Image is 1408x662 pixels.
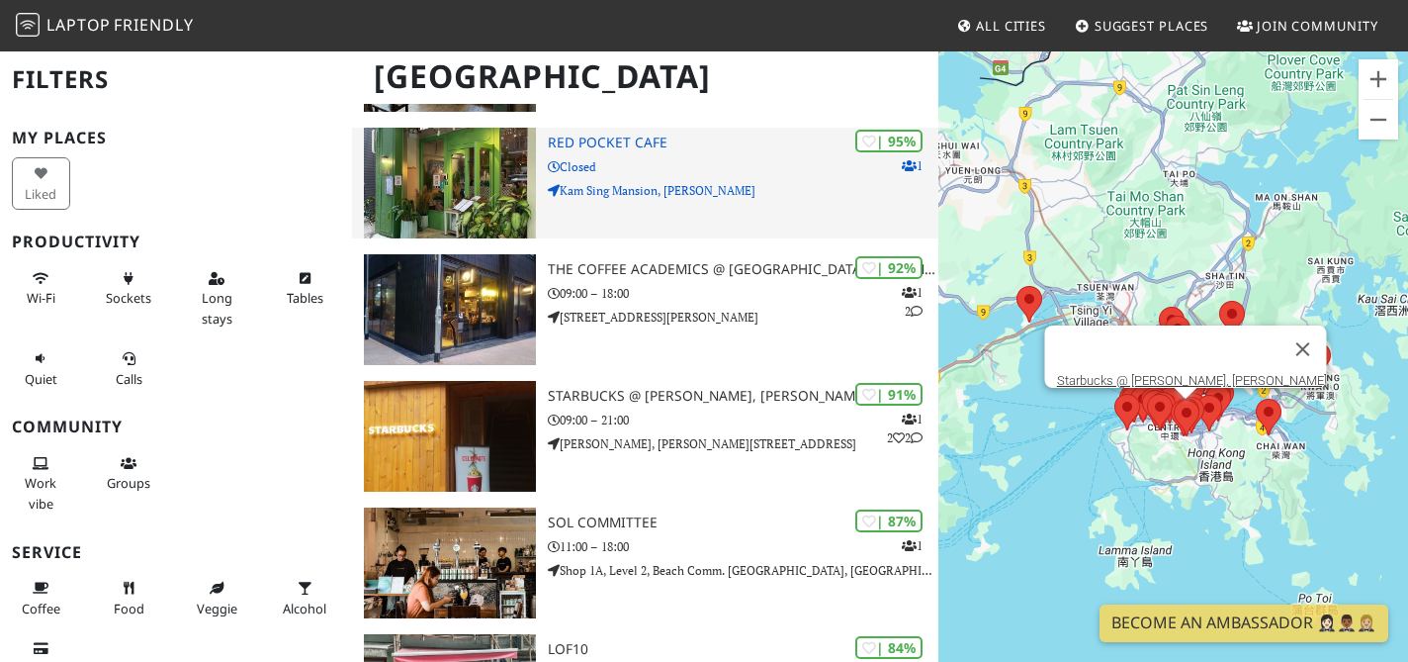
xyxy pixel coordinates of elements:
[276,262,334,315] button: Tables
[364,128,536,238] img: Red Pocket Cafe
[548,284,939,303] p: 09:00 – 18:00
[107,474,150,492] span: Group tables
[364,254,536,365] img: The Coffee Academics @ Sai Yuen Lane
[548,641,939,658] h3: Lof10
[364,508,536,618] img: SOL Committee
[287,289,323,307] span: Work-friendly tables
[100,342,158,395] button: Calls
[100,447,158,500] button: Groups
[352,254,938,365] a: The Coffee Academics @ Sai Yuen Lane | 92% 12 The Coffee Academics @ [GEOGRAPHIC_DATA][PERSON_NAM...
[855,636,923,659] div: | 84%
[1257,17,1378,35] span: Join Community
[1278,326,1326,373] button: Close
[1056,373,1326,388] a: Starbucks @ [PERSON_NAME], [PERSON_NAME]
[1100,605,1388,642] a: Become an Ambassador 🤵🏻‍♀️🤵🏾‍♂️🤵🏼‍♀️
[116,370,142,388] span: Video/audio calls
[902,156,923,175] p: 1
[114,600,144,617] span: Food
[855,510,923,532] div: | 87%
[188,262,246,334] button: Long stays
[548,561,939,580] p: Shop 1A, Level 2, Beach Comm. [GEOGRAPHIC_DATA], [GEOGRAPHIC_DATA]
[12,342,70,395] button: Quiet
[100,262,158,315] button: Sockets
[855,256,923,279] div: | 92%
[12,49,340,110] h2: Filters
[27,289,55,307] span: Stable Wi-Fi
[16,9,194,44] a: LaptopFriendly LaptopFriendly
[948,8,1054,44] a: All Cities
[1067,8,1217,44] a: Suggest Places
[855,383,923,406] div: | 91%
[202,289,232,327] span: Long stays
[22,600,60,617] span: Coffee
[25,474,56,512] span: People working
[548,308,939,327] p: [STREET_ADDRESS][PERSON_NAME]
[1359,59,1398,99] button: Zoom in
[1359,100,1398,140] button: Zoom out
[352,381,938,492] a: Starbucks @ Wan Chai, Hennessy Rd | 91% 122 Starbucks @ [PERSON_NAME], [PERSON_NAME] 09:00 – 21:0...
[548,515,939,531] h3: SOL Committee
[100,572,158,624] button: Food
[887,410,923,447] p: 1 2 2
[364,381,536,492] img: Starbucks @ Wan Chai, Hennessy Rd
[548,135,939,151] h3: Red Pocket Cafe
[352,508,938,618] a: SOL Committee | 87% 1 SOL Committee 11:00 – 18:00 Shop 1A, Level 2, Beach Comm. [GEOGRAPHIC_DATA]...
[548,411,939,429] p: 09:00 – 21:00
[114,14,193,36] span: Friendly
[46,14,111,36] span: Laptop
[12,543,340,562] h3: Service
[12,233,340,251] h3: Productivity
[902,536,923,555] p: 1
[548,537,939,556] p: 11:00 – 18:00
[283,600,326,617] span: Alcohol
[16,13,40,37] img: LaptopFriendly
[358,49,934,104] h1: [GEOGRAPHIC_DATA]
[548,261,939,278] h3: The Coffee Academics @ [GEOGRAPHIC_DATA][PERSON_NAME]
[12,262,70,315] button: Wi-Fi
[548,388,939,405] h3: Starbucks @ [PERSON_NAME], [PERSON_NAME]
[548,434,939,453] p: [PERSON_NAME], [PERSON_NAME][STREET_ADDRESS]
[902,283,923,321] p: 1 2
[276,572,334,624] button: Alcohol
[25,370,57,388] span: Quiet
[1229,8,1386,44] a: Join Community
[12,572,70,624] button: Coffee
[548,157,939,176] p: Closed
[12,447,70,520] button: Work vibe
[352,128,938,238] a: Red Pocket Cafe | 95% 1 Red Pocket Cafe Closed Kam Sing Mansion, [PERSON_NAME]
[548,181,939,200] p: Kam Sing Mansion, [PERSON_NAME]
[12,129,340,147] h3: My Places
[12,418,340,436] h3: Community
[197,600,237,617] span: Veggie
[855,130,923,152] div: | 95%
[188,572,246,624] button: Veggie
[976,17,1046,35] span: All Cities
[106,289,151,307] span: Power sockets
[1095,17,1209,35] span: Suggest Places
